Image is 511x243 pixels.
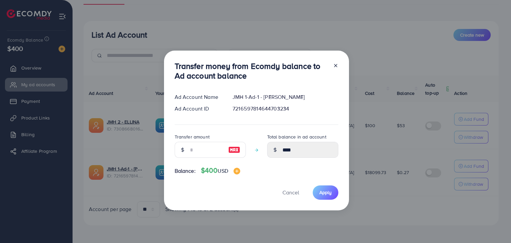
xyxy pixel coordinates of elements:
h3: Transfer money from Ecomdy balance to Ad account balance [175,61,328,81]
label: Total balance in ad account [267,133,326,140]
div: JMH 1-Ad-1 - [PERSON_NAME] [227,93,343,101]
button: Cancel [274,185,307,200]
h4: $400 [201,166,240,175]
iframe: Chat [483,213,506,238]
img: image [228,146,240,154]
span: USD [218,167,228,174]
span: Balance: [175,167,196,175]
button: Apply [313,185,338,200]
label: Transfer amount [175,133,210,140]
img: image [234,168,240,174]
div: 7216597814644703234 [227,105,343,113]
div: Ad Account ID [169,105,228,113]
div: Ad Account Name [169,93,228,101]
span: Cancel [282,189,299,196]
span: Apply [319,189,332,196]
